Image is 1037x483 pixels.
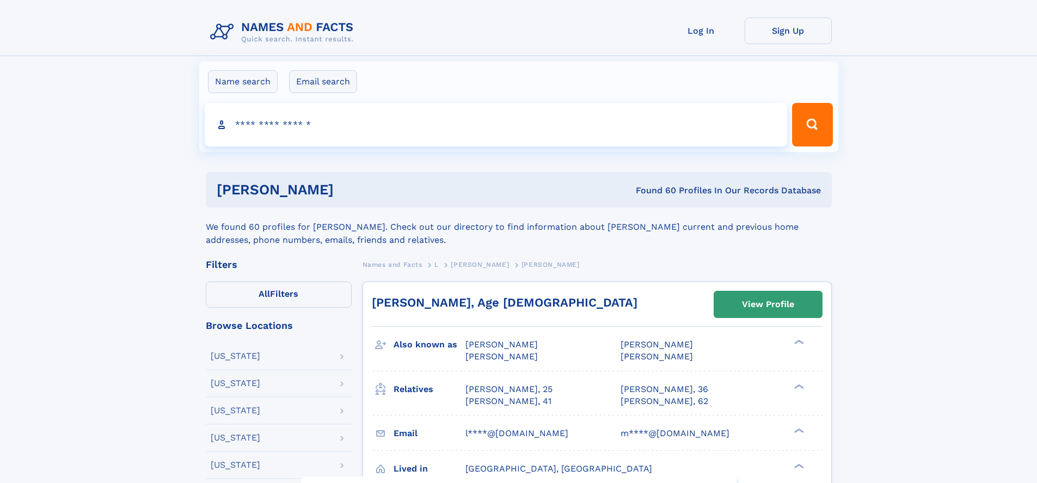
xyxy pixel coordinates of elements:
[206,17,363,47] img: Logo Names and Facts
[465,395,551,407] a: [PERSON_NAME], 41
[484,185,821,197] div: Found 60 Profiles In Our Records Database
[211,352,260,360] div: [US_STATE]
[791,339,805,346] div: ❯
[791,427,805,434] div: ❯
[742,292,794,317] div: View Profile
[211,461,260,469] div: [US_STATE]
[745,17,832,44] a: Sign Up
[211,406,260,415] div: [US_STATE]
[465,463,652,474] span: [GEOGRAPHIC_DATA], [GEOGRAPHIC_DATA]
[451,261,509,268] span: [PERSON_NAME]
[394,460,465,478] h3: Lived in
[372,296,637,309] a: [PERSON_NAME], Age [DEMOGRAPHIC_DATA]
[394,335,465,354] h3: Also known as
[792,103,832,146] button: Search Button
[289,70,357,93] label: Email search
[206,321,352,331] div: Browse Locations
[206,207,832,247] div: We found 60 profiles for [PERSON_NAME]. Check out our directory to find information about [PERSON...
[206,260,352,270] div: Filters
[465,383,553,395] a: [PERSON_NAME], 25
[206,282,352,308] label: Filters
[521,261,580,268] span: [PERSON_NAME]
[714,291,822,317] a: View Profile
[434,261,439,268] span: L
[363,258,422,271] a: Names and Facts
[217,183,485,197] h1: [PERSON_NAME]
[621,395,708,407] a: [PERSON_NAME], 62
[451,258,509,271] a: [PERSON_NAME]
[791,462,805,469] div: ❯
[465,351,538,362] span: [PERSON_NAME]
[791,383,805,390] div: ❯
[658,17,745,44] a: Log In
[394,380,465,399] h3: Relatives
[394,424,465,443] h3: Email
[208,70,278,93] label: Name search
[621,351,693,362] span: [PERSON_NAME]
[465,339,538,350] span: [PERSON_NAME]
[211,433,260,442] div: [US_STATE]
[205,103,788,146] input: search input
[211,379,260,388] div: [US_STATE]
[434,258,439,271] a: L
[259,289,270,299] span: All
[621,339,693,350] span: [PERSON_NAME]
[621,383,708,395] a: [PERSON_NAME], 36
